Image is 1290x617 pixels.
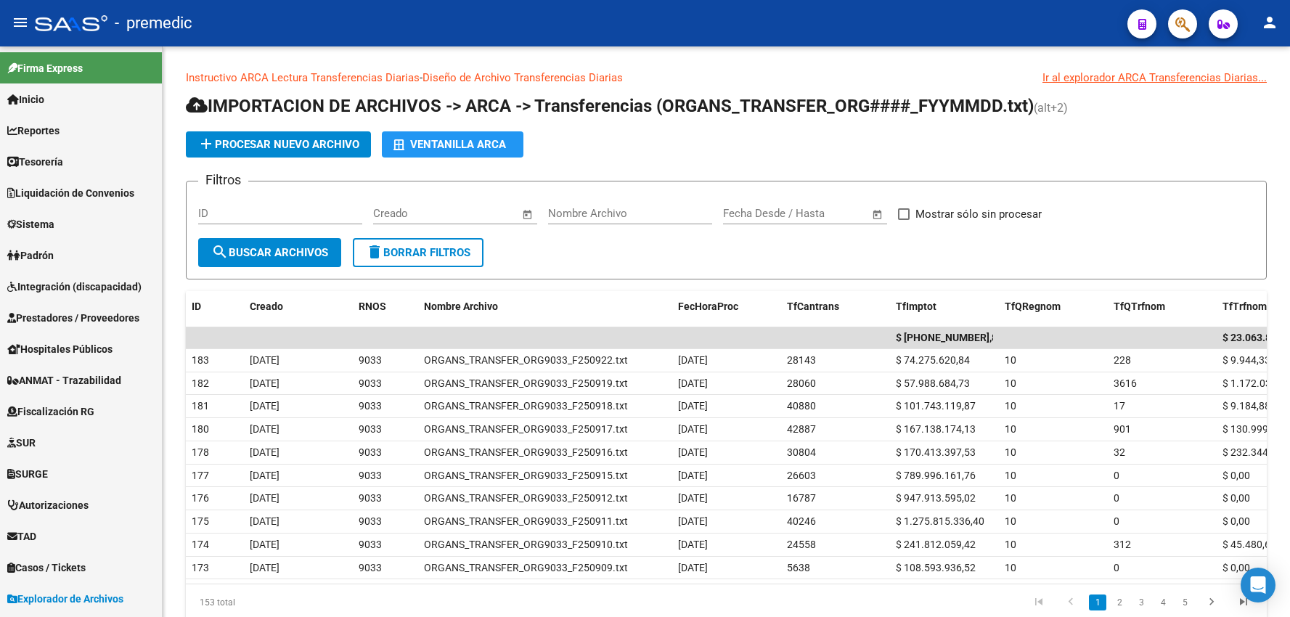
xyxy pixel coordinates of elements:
span: $ 167.138.174,13 [896,423,976,435]
span: Firma Express [7,60,83,76]
span: 10 [1005,562,1016,573]
li: page 4 [1152,590,1174,615]
span: Casos / Tickets [7,560,86,576]
span: (alt+2) [1034,101,1068,115]
a: go to previous page [1057,594,1085,610]
span: 173 [192,562,209,573]
span: $ 130.999,73 [1222,423,1282,435]
span: 10 [1005,470,1016,481]
a: go to next page [1198,594,1225,610]
span: TfCantrans [787,301,839,312]
span: [DATE] [250,470,279,481]
a: 3 [1132,594,1150,610]
span: 17 [1114,400,1125,412]
span: [DATE] [678,515,708,527]
span: 9033 [359,539,382,550]
button: Buscar Archivos [198,238,341,267]
span: 5638 [787,562,810,573]
span: 183 [192,354,209,366]
a: Diseño de Archivo Transferencias Diarias [422,71,623,84]
span: ORGANS_TRANSFER_ORG9033_F250911.txt [424,515,628,527]
span: $ 9.944,33 [1222,354,1270,366]
span: $ 947.913.595,02 [896,492,976,504]
span: 181 [192,400,209,412]
span: $ 101.743.119,87 [896,400,976,412]
datatable-header-cell: ID [186,291,244,322]
h3: Filtros [198,170,248,190]
span: 0 [1114,492,1119,504]
span: $ 789.996.161,76 [896,470,976,481]
input: Fecha fin [445,207,515,220]
span: Prestadores / Proveedores [7,310,139,326]
span: $ 170.413.397,53 [896,446,976,458]
span: [DATE] [250,562,279,573]
span: 178 [192,446,209,458]
span: [DATE] [678,539,708,550]
span: Fiscalización RG [7,404,94,420]
span: [DATE] [678,423,708,435]
span: 32 [1114,446,1125,458]
span: [DATE] [250,539,279,550]
span: FecHoraProc [678,301,738,312]
span: $ 57.988.684,73 [896,377,970,389]
span: [DATE] [678,400,708,412]
span: 9033 [359,400,382,412]
span: Nombre Archivo [424,301,498,312]
span: 174 [192,539,209,550]
span: $ 1.275.815.336,40 [896,515,984,527]
li: page 5 [1174,590,1196,615]
span: 0 [1114,470,1119,481]
button: Open calendar [870,206,886,223]
li: page 1 [1087,590,1109,615]
span: 9033 [359,492,382,504]
span: [DATE] [250,400,279,412]
span: [DATE] [678,446,708,458]
span: Sistema [7,216,54,232]
a: 4 [1154,594,1172,610]
span: RNOS [359,301,386,312]
datatable-header-cell: RNOS [353,291,418,322]
span: Reportes [7,123,60,139]
span: [DATE] [678,354,708,366]
span: [DATE] [678,492,708,504]
a: 2 [1111,594,1128,610]
span: $ 108.593.936,52 [896,562,976,573]
span: Autorizaciones [7,497,89,513]
span: SUR [7,435,36,451]
datatable-header-cell: TfImptot [890,291,999,322]
span: $ 0,00 [1222,492,1250,504]
span: 28143 [787,354,816,366]
datatable-header-cell: FecHoraProc [672,291,781,322]
span: 901 [1114,423,1131,435]
span: 10 [1005,354,1016,366]
span: ORGANS_TRANSFER_ORG9033_F250922.txt [424,354,628,366]
span: - premedic [115,7,192,39]
span: 9033 [359,515,382,527]
span: Borrar Filtros [366,246,470,259]
datatable-header-cell: TfQTrfnom [1108,291,1217,322]
span: 0 [1114,515,1119,527]
span: 9033 [359,377,382,389]
div: Open Intercom Messenger [1241,568,1275,602]
li: page 3 [1130,590,1152,615]
span: ORGANS_TRANSFER_ORG9033_F250912.txt [424,492,628,504]
span: 9033 [359,423,382,435]
a: 1 [1089,594,1106,610]
span: SURGE [7,466,48,482]
a: go to last page [1230,594,1257,610]
span: Buscar Archivos [211,246,328,259]
span: 10 [1005,492,1016,504]
span: 9033 [359,562,382,573]
span: IMPORTACION DE ARCHIVOS -> ARCA -> Transferencias (ORGANS_TRANSFER_ORG####_FYYMMDD.txt) [186,96,1034,116]
span: 10 [1005,377,1016,389]
span: 177 [192,470,209,481]
span: 42887 [787,423,816,435]
span: Explorador de Archivos [7,591,123,607]
span: ORGANS_TRANSFER_ORG9033_F250910.txt [424,539,628,550]
span: 10 [1005,515,1016,527]
button: Procesar nuevo archivo [186,131,371,158]
span: $ 232.344,48 [1222,446,1282,458]
span: 24558 [787,539,816,550]
datatable-header-cell: Nombre Archivo [418,291,672,322]
mat-icon: delete [366,243,383,261]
